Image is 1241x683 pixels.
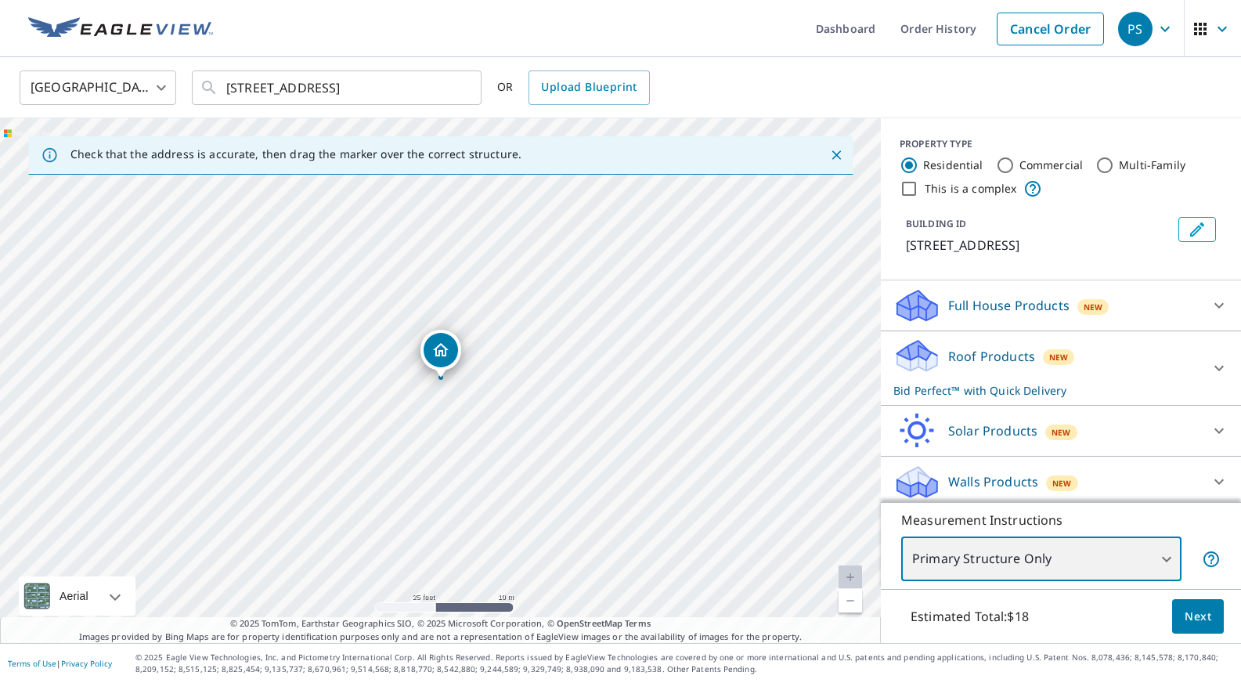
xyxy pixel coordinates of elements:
span: Next [1185,607,1211,627]
div: Full House ProductsNew [893,287,1228,324]
button: Edit building 1 [1178,217,1216,242]
a: Privacy Policy [61,658,112,669]
span: Upload Blueprint [541,78,637,97]
p: | [8,659,112,668]
a: Terms [625,617,651,629]
p: Solar Products [948,421,1037,440]
p: Walls Products [948,472,1038,491]
label: Multi-Family [1119,157,1185,173]
a: OpenStreetMap [557,617,622,629]
a: Upload Blueprint [529,70,649,105]
a: Current Level 20, Zoom In Disabled [839,566,862,589]
div: Roof ProductsNewBid Perfect™ with Quick Delivery [893,338,1228,399]
button: Next [1172,599,1224,634]
p: © 2025 Eagle View Technologies, Inc. and Pictometry International Corp. All Rights Reserved. Repo... [135,652,1233,675]
a: Cancel Order [997,13,1104,45]
label: Commercial [1019,157,1084,173]
div: Walls ProductsNew [893,463,1228,501]
div: [GEOGRAPHIC_DATA] [20,66,176,110]
img: EV Logo [28,17,213,41]
label: Residential [923,157,983,173]
p: BUILDING ID [906,217,966,230]
span: New [1052,426,1070,439]
label: This is a complex [925,181,1017,197]
p: Check that the address is accurate, then drag the marker over the correct structure. [70,147,521,161]
button: Close [826,145,846,165]
div: Aerial [55,576,93,616]
div: OR [497,70,650,105]
p: Bid Perfect™ with Quick Delivery [893,382,1200,399]
div: Aerial [19,576,135,616]
div: Solar ProductsNew [893,412,1228,450]
span: New [1084,301,1102,313]
div: PS [1118,12,1153,46]
p: Measurement Instructions [901,511,1221,529]
span: New [1052,477,1071,490]
div: Primary Structure Only [901,537,1181,581]
div: PROPERTY TYPE [900,137,1222,151]
span: © 2025 TomTom, Earthstar Geographics SIO, © 2025 Microsoft Corporation, © [230,617,651,631]
p: [STREET_ADDRESS] [906,236,1172,255]
a: Current Level 20, Zoom Out [839,589,862,613]
p: Full House Products [948,296,1070,315]
a: Terms of Use [8,658,56,669]
span: New [1049,351,1068,363]
input: Search by address or latitude-longitude [226,66,449,110]
div: Dropped pin, building 1, Residential property, 21323 NE 156th St Woodinville, WA 98077 [420,330,461,378]
p: Roof Products [948,347,1035,366]
span: Your report will include only the primary structure on the property. For example, a detached gara... [1202,550,1221,569]
p: Estimated Total: $18 [898,599,1041,634]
